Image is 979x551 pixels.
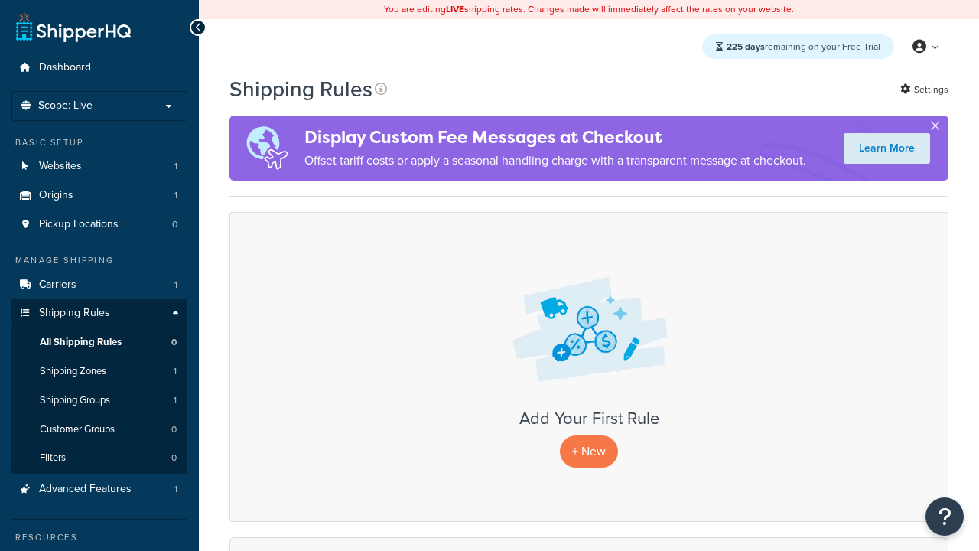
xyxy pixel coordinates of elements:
li: Filters [11,444,187,472]
li: All Shipping Rules [11,328,187,357]
strong: 225 days [727,40,765,54]
span: Carriers [39,279,76,292]
span: All Shipping Rules [40,336,122,349]
div: Basic Setup [11,136,187,149]
span: Advanced Features [39,483,132,496]
span: Pickup Locations [39,218,119,231]
div: Manage Shipping [11,254,187,267]
li: Customer Groups [11,416,187,444]
a: Carriers 1 [11,271,187,299]
span: Shipping Zones [40,365,106,378]
a: Pickup Locations 0 [11,210,187,239]
span: Shipping Groups [40,394,110,407]
img: duties-banner-06bc72dcb5fe05cb3f9472aba00be2ae8eb53ab6f0d8bb03d382ba314ac3c341.png [229,116,304,181]
b: LIVE [446,2,464,16]
span: 1 [174,189,177,202]
h3: Add Your First Rule [246,409,932,428]
span: Dashboard [39,61,91,74]
span: 0 [172,218,177,231]
li: Shipping Rules [11,299,187,474]
span: 1 [174,365,177,378]
span: 1 [174,394,177,407]
h1: Shipping Rules [229,74,372,104]
span: 1 [174,483,177,496]
span: 1 [174,279,177,292]
span: 0 [171,423,177,436]
a: Shipping Rules [11,299,187,328]
a: Dashboard [11,54,187,82]
a: Filters 0 [11,444,187,472]
a: Advanced Features 1 [11,475,187,504]
li: Pickup Locations [11,210,187,239]
span: Filters [40,452,66,465]
button: Open Resource Center [925,497,964,536]
span: 0 [171,452,177,465]
li: Carriers [11,271,187,299]
a: Settings [900,79,948,100]
a: Shipping Zones 1 [11,357,187,386]
a: All Shipping Rules 0 [11,328,187,357]
li: Advanced Features [11,475,187,504]
span: 0 [171,336,177,349]
div: Resources [11,531,187,544]
li: Origins [11,181,187,210]
a: ShipperHQ Home [16,11,131,42]
a: Origins 1 [11,181,187,210]
span: 1 [174,160,177,173]
p: Offset tariff costs or apply a seasonal handling charge with a transparent message at checkout. [304,150,806,171]
h4: Display Custom Fee Messages at Checkout [304,125,806,150]
a: Learn More [844,133,930,164]
a: Shipping Groups 1 [11,386,187,415]
span: Origins [39,189,73,202]
span: Websites [39,160,82,173]
a: Customer Groups 0 [11,416,187,444]
li: Shipping Groups [11,386,187,415]
span: Scope: Live [38,99,93,112]
div: remaining on your Free Trial [702,34,894,59]
span: Shipping Rules [39,307,110,320]
li: Websites [11,152,187,181]
span: Customer Groups [40,423,115,436]
p: + New [560,435,618,467]
a: Websites 1 [11,152,187,181]
li: Shipping Zones [11,357,187,386]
